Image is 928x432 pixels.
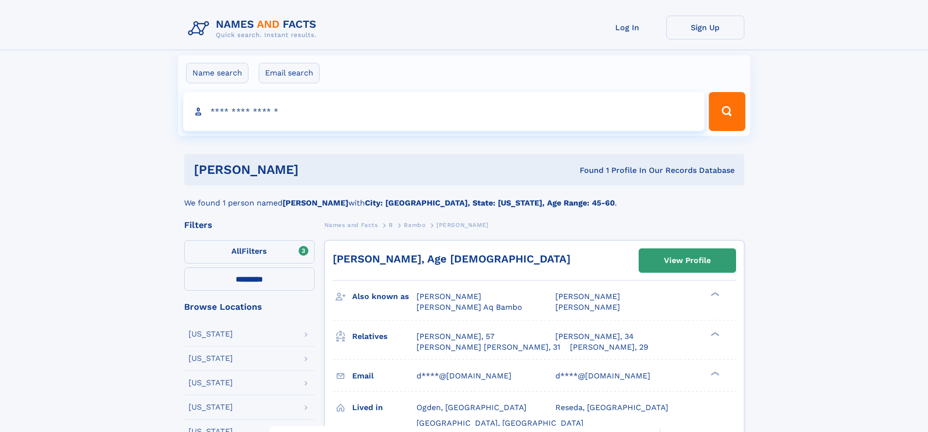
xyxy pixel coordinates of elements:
a: View Profile [639,249,736,272]
a: [PERSON_NAME], Age [DEMOGRAPHIC_DATA] [333,253,570,265]
h3: Also known as [352,288,417,305]
button: Search Button [709,92,745,131]
label: Filters [184,240,315,263]
div: ❯ [708,291,720,298]
div: [US_STATE] [189,379,233,387]
h3: Relatives [352,328,417,345]
b: City: [GEOGRAPHIC_DATA], State: [US_STATE], Age Range: 45-60 [365,198,615,207]
a: Log In [588,16,666,39]
span: [GEOGRAPHIC_DATA], [GEOGRAPHIC_DATA] [417,418,584,428]
img: Logo Names and Facts [184,16,324,42]
div: [US_STATE] [189,403,233,411]
a: [PERSON_NAME], 29 [570,342,648,353]
span: [PERSON_NAME] Aq Bambo [417,302,522,312]
div: ❯ [708,370,720,376]
span: Ogden, [GEOGRAPHIC_DATA] [417,403,527,412]
span: [PERSON_NAME] [417,292,481,301]
input: search input [183,92,705,131]
a: [PERSON_NAME], 34 [555,331,634,342]
div: [US_STATE] [189,330,233,338]
b: [PERSON_NAME] [283,198,348,207]
div: ❯ [708,331,720,337]
a: Names and Facts [324,219,378,231]
div: We found 1 person named with . [184,186,744,209]
div: Filters [184,221,315,229]
span: Bambo [404,222,425,228]
a: Bambo [404,219,425,231]
h1: [PERSON_NAME] [194,164,439,176]
span: [PERSON_NAME] [555,292,620,301]
div: Found 1 Profile In Our Records Database [439,165,735,176]
h3: Lived in [352,399,417,416]
div: [US_STATE] [189,355,233,362]
span: B [389,222,393,228]
label: Name search [186,63,248,83]
div: Browse Locations [184,302,315,311]
span: [PERSON_NAME] [555,302,620,312]
a: Sign Up [666,16,744,39]
a: B [389,219,393,231]
span: [PERSON_NAME] [436,222,489,228]
span: All [231,246,242,256]
a: [PERSON_NAME], 57 [417,331,494,342]
span: Reseda, [GEOGRAPHIC_DATA] [555,403,668,412]
label: Email search [259,63,320,83]
a: [PERSON_NAME] [PERSON_NAME], 31 [417,342,560,353]
h3: Email [352,368,417,384]
div: View Profile [664,249,711,272]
